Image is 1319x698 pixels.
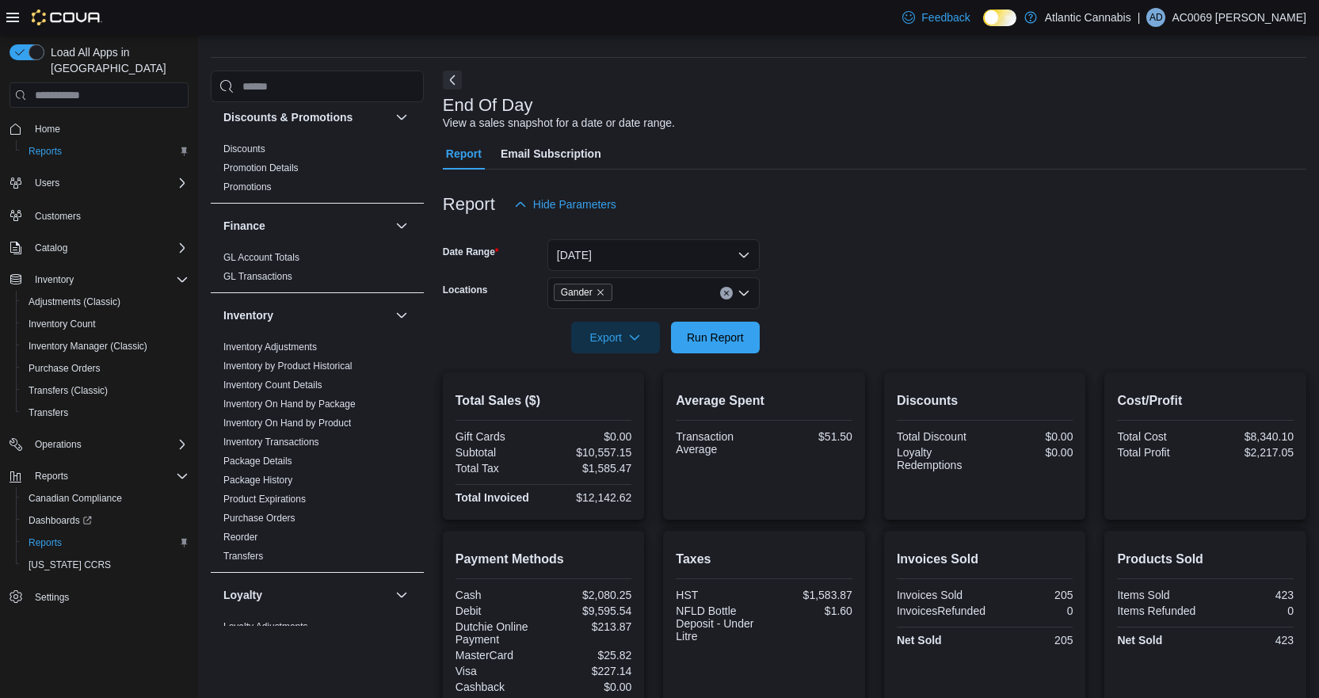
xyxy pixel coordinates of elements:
[29,406,68,419] span: Transfers
[22,511,189,530] span: Dashboards
[223,513,295,524] a: Purchase Orders
[456,491,529,504] strong: Total Invoiced
[22,142,189,161] span: Reports
[29,435,189,454] span: Operations
[547,605,631,617] div: $9,595.54
[456,446,540,459] div: Subtotal
[547,665,631,677] div: $227.14
[223,494,306,505] a: Product Expirations
[676,589,761,601] div: HST
[1209,446,1294,459] div: $2,217.05
[223,621,308,632] a: Loyalty Adjustments
[671,322,760,353] button: Run Report
[768,589,852,601] div: $1,583.87
[29,384,108,397] span: Transfers (Classic)
[392,306,411,325] button: Inventory
[1209,605,1294,617] div: 0
[22,315,102,334] a: Inventory Count
[533,196,616,212] span: Hide Parameters
[223,109,389,125] button: Discounts & Promotions
[1117,391,1294,410] h2: Cost/Profit
[29,467,189,486] span: Reports
[456,462,540,475] div: Total Tax
[16,291,195,313] button: Adjustments (Classic)
[3,585,195,608] button: Settings
[988,430,1073,443] div: $0.00
[223,341,317,353] span: Inventory Adjustments
[547,430,631,443] div: $0.00
[16,402,195,424] button: Transfers
[22,359,189,378] span: Purchase Orders
[223,143,265,154] a: Discounts
[44,44,189,76] span: Load All Apps in [GEOGRAPHIC_DATA]
[22,533,189,552] span: Reports
[29,514,92,527] span: Dashboards
[22,337,189,356] span: Inventory Manager (Classic)
[547,446,631,459] div: $10,557.15
[22,403,189,422] span: Transfers
[29,238,74,257] button: Catalog
[223,399,356,410] a: Inventory On Hand by Package
[16,487,195,509] button: Canadian Compliance
[223,532,257,543] a: Reorder
[1209,430,1294,443] div: $8,340.10
[983,26,984,27] span: Dark Mode
[992,605,1073,617] div: 0
[223,162,299,174] span: Promotion Details
[223,360,353,372] a: Inventory by Product Historical
[29,207,87,226] a: Customers
[32,10,102,25] img: Cova
[720,287,733,299] button: Clear input
[547,589,631,601] div: $2,080.25
[29,174,66,193] button: Users
[1209,634,1294,647] div: 423
[443,246,499,258] label: Date Range
[29,559,111,571] span: [US_STATE] CCRS
[1045,8,1131,27] p: Atlantic Cannabis
[22,292,189,311] span: Adjustments (Classic)
[22,337,154,356] a: Inventory Manager (Classic)
[29,588,75,607] a: Settings
[35,470,68,482] span: Reports
[223,456,292,467] a: Package Details
[554,284,612,301] span: Gander
[223,531,257,544] span: Reorder
[501,138,601,170] span: Email Subscription
[223,437,319,448] a: Inventory Transactions
[897,550,1073,569] h2: Invoices Sold
[443,71,462,90] button: Next
[983,10,1016,26] input: Dark Mode
[768,430,852,443] div: $51.50
[35,210,81,223] span: Customers
[223,162,299,174] a: Promotion Details
[223,271,292,282] a: GL Transactions
[547,462,631,475] div: $1,585.47
[446,138,482,170] span: Report
[456,550,632,569] h2: Payment Methods
[508,189,623,220] button: Hide Parameters
[29,492,122,505] span: Canadian Compliance
[1138,8,1141,27] p: |
[22,555,189,574] span: Washington CCRS
[35,273,74,286] span: Inventory
[1117,446,1202,459] div: Total Profit
[35,123,60,135] span: Home
[456,620,540,646] div: Dutchie Online Payment
[676,550,852,569] h2: Taxes
[223,380,322,391] a: Inventory Count Details
[897,446,982,471] div: Loyalty Redemptions
[456,681,540,693] div: Cashback
[687,330,744,345] span: Run Report
[3,433,195,456] button: Operations
[456,649,540,662] div: MasterCard
[22,511,98,530] a: Dashboards
[223,307,389,323] button: Inventory
[16,554,195,576] button: [US_STATE] CCRS
[456,605,540,617] div: Debit
[16,357,195,380] button: Purchase Orders
[456,391,632,410] h2: Total Sales ($)
[547,239,760,271] button: [DATE]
